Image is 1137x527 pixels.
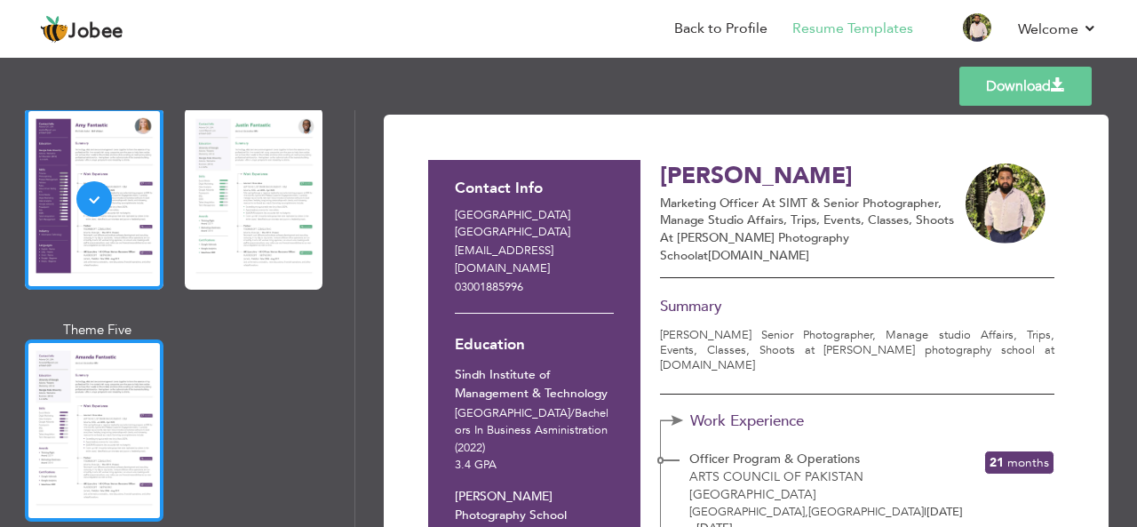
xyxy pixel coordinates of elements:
[660,195,956,265] p: Marketing Officer at SIMT & Senior Photographer, Manage studio Affairs, Trips, Events, Classes, S...
[455,337,614,354] h3: Education
[660,299,1054,315] h3: Summary
[990,454,1004,471] span: 21
[455,180,614,197] h3: Contact Info
[455,405,608,439] span: [GEOGRAPHIC_DATA] Bachelors In Business Asministration
[455,488,614,524] div: [PERSON_NAME] Photography School
[792,19,913,39] a: Resume Templates
[455,243,614,277] p: [EMAIL_ADDRESS][DOMAIN_NAME]
[570,405,575,421] span: /
[689,504,924,520] span: [GEOGRAPHIC_DATA] [GEOGRAPHIC_DATA]
[28,321,167,339] div: Theme Five
[697,247,708,264] span: at
[40,15,68,44] img: jobee.io
[455,440,485,456] span: (2022)
[1007,454,1049,471] span: Months
[959,67,1092,106] a: Download
[805,504,808,520] span: ,
[690,413,840,430] span: Work Experience
[674,19,767,39] a: Back to Profile
[660,328,1054,373] p: [PERSON_NAME] Senior Photographer, Manage studio Affairs, Trips, Events, Classes, Shoots at [PERS...
[68,22,123,42] span: Jobee
[455,366,614,403] div: Sindh Institute of Management & Technology
[689,451,860,467] span: Officer Program & Operations
[455,457,497,473] span: 3.4 GPA
[455,279,614,297] p: 03001885996
[1018,19,1097,40] a: Welcome
[963,13,991,42] img: Profile Img
[660,164,956,191] h3: [PERSON_NAME]
[455,207,614,242] p: [GEOGRAPHIC_DATA] [GEOGRAPHIC_DATA]
[689,468,863,503] span: Arts Council of Pakistan [GEOGRAPHIC_DATA]
[924,504,926,520] span: |
[40,15,123,44] a: Jobee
